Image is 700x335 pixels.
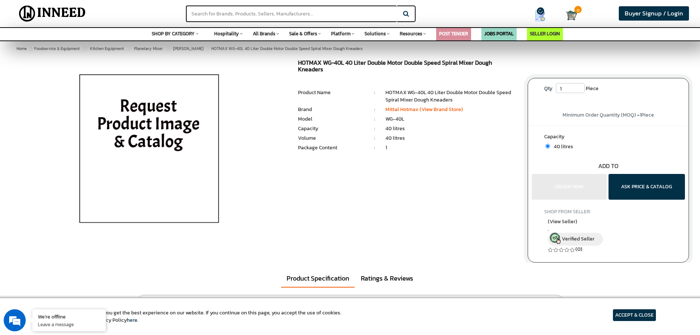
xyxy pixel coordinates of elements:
a: here [127,316,137,324]
a: Foodservice & Equipment [33,44,81,53]
img: Cart [566,10,577,21]
div: We're offline [38,313,100,320]
a: Home [15,44,28,53]
span: SHOP BY CATEGORY [152,30,195,37]
span: Platform [331,30,351,37]
h1: HOTMAX WG-40L 40 Liter Double Motor Double Speed Spiral Mixer Dough Kneaders [298,60,517,74]
span: 40 litres [550,143,573,150]
a: Product Specification [281,270,355,288]
article: We use cookies to ensure you get the best experience on our website. If you continue on this page... [44,309,341,324]
li: : [364,89,385,96]
span: HOTMAX WG-40L 40 Liter Double Motor Double Speed Spiral Mixer Dough Kneaders [33,46,363,51]
span: Resources [400,30,422,37]
label: Qty [541,83,556,94]
span: > [206,44,210,53]
span: Kitchen Equipment [90,46,124,51]
a: Ratings & Reviews [355,270,419,287]
li: Package Content [298,144,363,152]
a: SELLER LOGIN [530,30,560,37]
a: Cart 0 [566,7,573,24]
img: Inneed.Market [13,4,92,23]
a: Planetary Mixer [133,44,164,53]
span: Planetary Mixer [134,46,163,51]
span: Verified Seller [562,235,595,243]
li: HOTMAX WG-40L 40 Liter Double Motor Double Speed Spiral Mixer Dough Kneaders [385,89,517,104]
span: (View Seller) [548,218,577,225]
span: Solutions [365,30,386,37]
li: Brand [298,106,363,113]
a: Buyer Signup / Login [619,6,689,21]
span: , [548,226,669,232]
article: ACCEPT & CLOSE [613,309,656,321]
a: [PERSON_NAME] [172,44,205,53]
button: ASK PRICE & CATALOG [609,174,685,200]
span: Piece [586,83,599,94]
a: (View Seller) , Verified Seller [548,218,669,246]
img: inneed-verified-seller-icon.png [550,233,561,244]
li: : [364,135,385,142]
div: ADD TO [528,162,689,170]
label: Capacity [544,133,672,142]
a: my Quotes [520,7,566,24]
span: [PERSON_NAME] [173,46,204,51]
h4: SHOP FROM SELLER: [544,209,672,214]
a: JOBS PORTAL [484,30,514,37]
li: : [364,144,385,152]
a: (0) [575,245,582,253]
li: Volume [298,135,363,142]
span: > [165,44,169,53]
li: 40 litres [385,135,517,142]
span: Hospitality [214,30,239,37]
li: : [364,115,385,123]
img: HOTMAX WG-40L 40Liter Double Motor Double Speed Spiral Mixer Dough Kneaders [63,60,235,243]
span: All Brands [253,30,275,37]
span: 1 [640,111,641,119]
span: > [29,46,32,51]
a: Kitchen Equipment [89,44,125,53]
span: Buyer Signup / Login [625,9,683,18]
li: Product Name [298,89,363,96]
li: Capacity [298,125,363,132]
li: 1 [385,144,517,152]
a: POST TENDER [439,30,468,37]
span: Foodservice & Equipment [34,46,80,51]
span: Minimum Order Quantity (MOQ) = Piece [563,111,654,119]
span: 0 [574,6,582,13]
li: 40 litres [385,125,517,132]
input: Search for Brands, Products, Sellers, Manufacturers... [186,6,397,22]
span: > [126,44,130,53]
span: Sale & Offers [289,30,317,37]
span: > [82,44,86,53]
a: Mittal Hotmax (View Brand Store) [385,106,463,113]
li: WG-40L [385,115,517,123]
li: : [364,125,385,132]
p: Leave a message [38,321,100,328]
img: Show My Quotes [535,10,546,21]
li: Model [298,115,363,123]
li: : [364,106,385,113]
